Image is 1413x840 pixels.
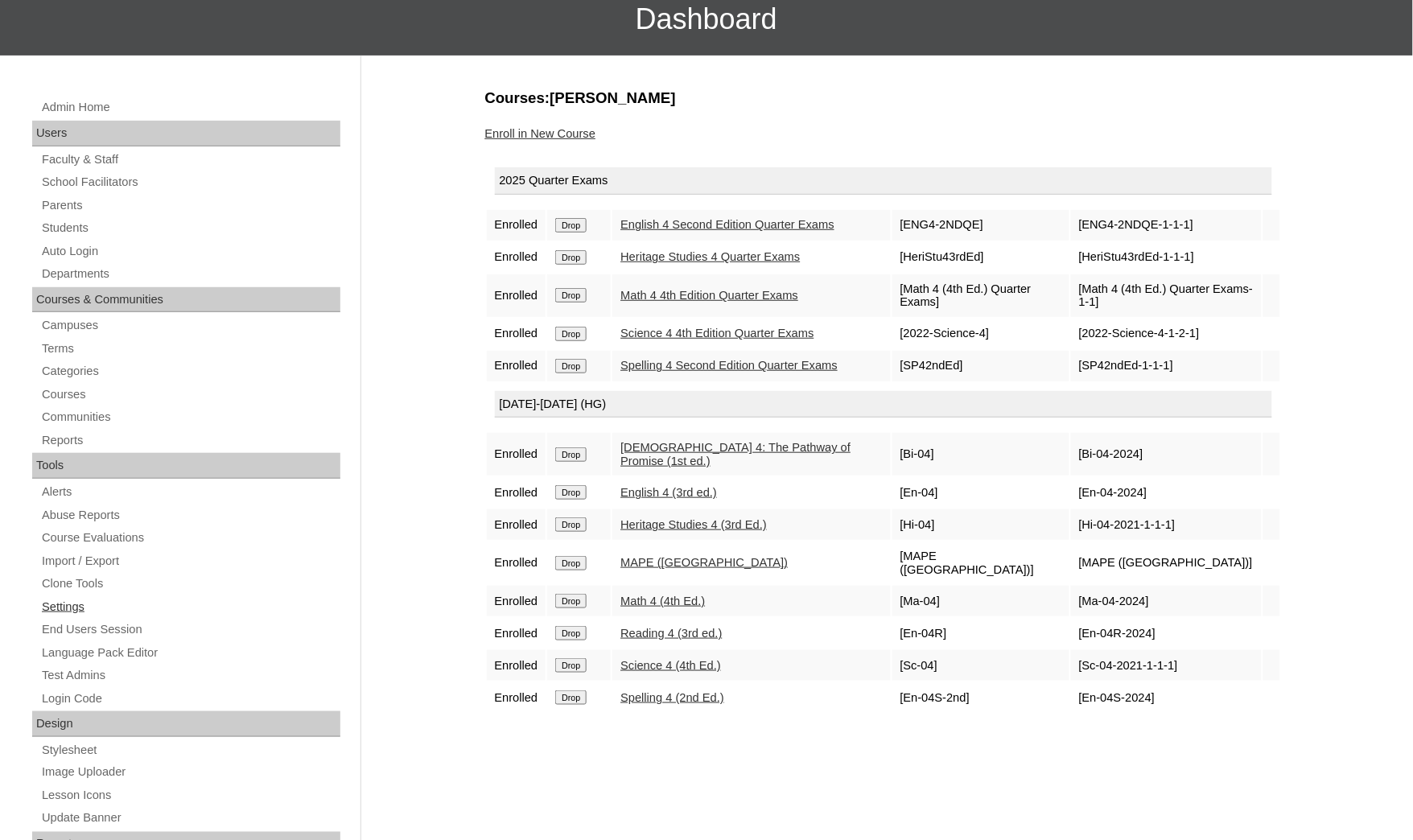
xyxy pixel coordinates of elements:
[40,665,340,686] a: Test Admins
[620,486,717,499] a: English 4 (3rd ed.)
[487,242,546,273] td: Enrolled
[892,477,1069,508] td: [En-04]
[555,485,587,500] input: Drop
[892,210,1069,241] td: [ENG4-2NDQE]
[1071,351,1263,381] td: [SP42ndEd-1-1-1]
[1071,319,1263,349] td: [2022-Science-4-1-2-1]
[40,809,340,829] a: Update Banner
[40,597,340,617] a: Settings
[620,250,800,263] a: Heritage Studies 4 Quarter Exams
[892,433,1069,476] td: [Bi-04]
[892,351,1069,381] td: [SP42ndEd]
[40,172,340,192] a: School Facilitators
[555,626,587,640] input: Drop
[40,763,340,783] a: Image Uploader
[40,528,340,548] a: Course Evaluations
[487,477,546,508] td: Enrolled
[495,391,1272,418] div: [DATE]-[DATE] (HG)
[620,556,788,569] a: MAPE ([GEOGRAPHIC_DATA])
[555,327,587,341] input: Drop
[40,505,340,525] a: Abuse Reports
[555,517,587,532] input: Drop
[40,218,340,238] a: Students
[555,359,587,373] input: Drop
[555,556,587,570] input: Drop
[892,274,1069,317] td: [Math 4 (4th Ed.) Quarter Exams]
[555,447,587,462] input: Drop
[40,407,340,427] a: Communities
[620,218,834,231] a: English 4 Second Edition Quarter Exams
[1071,509,1263,540] td: [Hi-04-2021-1-1-1]
[1071,618,1263,649] td: [En-04R-2024]
[555,594,587,608] input: Drop
[487,682,546,713] td: Enrolled
[1071,541,1263,584] td: [MAPE ([GEOGRAPHIC_DATA])]
[40,315,340,336] a: Campuses
[1071,433,1263,476] td: [Bi-04-2024]
[620,289,798,302] a: Math 4 4th Edition Quarter Exams
[40,150,340,170] a: Faculty & Staff
[487,586,546,616] td: Enrolled
[487,541,546,584] td: Enrolled
[40,264,340,284] a: Departments
[487,210,546,241] td: Enrolled
[892,650,1069,681] td: [Sc-04]
[40,643,340,663] a: Language Pack Editor
[487,650,546,681] td: Enrolled
[892,541,1069,584] td: [MAPE ([GEOGRAPHIC_DATA])]
[1071,242,1263,273] td: [HeriStu43rdEd-1-1-1]
[32,453,340,479] div: Tools
[620,627,722,640] a: Reading 4 (3rd ed.)
[892,682,1069,713] td: [En-04S-2nd]
[485,88,1282,109] h3: Courses:[PERSON_NAME]
[32,287,340,313] div: Courses & Communities
[620,691,724,704] a: Spelling 4 (2nd Ed.)
[555,690,587,705] input: Drop
[487,618,546,649] td: Enrolled
[892,618,1069,649] td: [En-04R]
[555,250,587,265] input: Drop
[40,551,340,571] a: Import / Export
[620,327,814,340] a: Science 4 4th Edition Quarter Exams
[40,574,340,594] a: Clone Tools
[40,361,340,381] a: Categories
[485,127,596,140] a: Enroll in New Course
[32,121,340,146] div: Users
[892,509,1069,540] td: [Hi-04]
[40,620,340,640] a: End Users Session
[620,659,721,672] a: Science 4 (4th Ed.)
[892,242,1069,273] td: [HeriStu43rdEd]
[487,274,546,317] td: Enrolled
[1071,210,1263,241] td: [ENG4-2NDQE-1-1-1]
[40,385,340,405] a: Courses
[40,430,340,451] a: Reports
[40,241,340,261] a: Auto Login
[555,658,587,673] input: Drop
[487,351,546,381] td: Enrolled
[40,740,340,760] a: Stylesheet
[40,786,340,806] a: Lesson Icons
[40,689,340,709] a: Login Code
[620,441,851,467] a: [DEMOGRAPHIC_DATA] 4: The Pathway of Promise (1st ed.)
[1071,477,1263,508] td: [En-04-2024]
[620,595,705,607] a: Math 4 (4th Ed.)
[40,196,340,216] a: Parents
[487,319,546,349] td: Enrolled
[620,518,767,531] a: Heritage Studies 4 (3rd Ed.)
[40,482,340,502] a: Alerts
[487,433,546,476] td: Enrolled
[892,319,1069,349] td: [2022-Science-4]
[40,97,340,117] a: Admin Home
[555,218,587,233] input: Drop
[1071,586,1263,616] td: [Ma-04-2024]
[1071,682,1263,713] td: [En-04S-2024]
[555,288,587,303] input: Drop
[1071,650,1263,681] td: [Sc-04-2021-1-1-1]
[892,586,1069,616] td: [Ma-04]
[487,509,546,540] td: Enrolled
[1071,274,1263,317] td: [Math 4 (4th Ed.) Quarter Exams-1-1]
[495,167,1272,195] div: 2025 Quarter Exams
[620,359,838,372] a: Spelling 4 Second Edition Quarter Exams
[40,339,340,359] a: Terms
[32,711,340,737] div: Design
